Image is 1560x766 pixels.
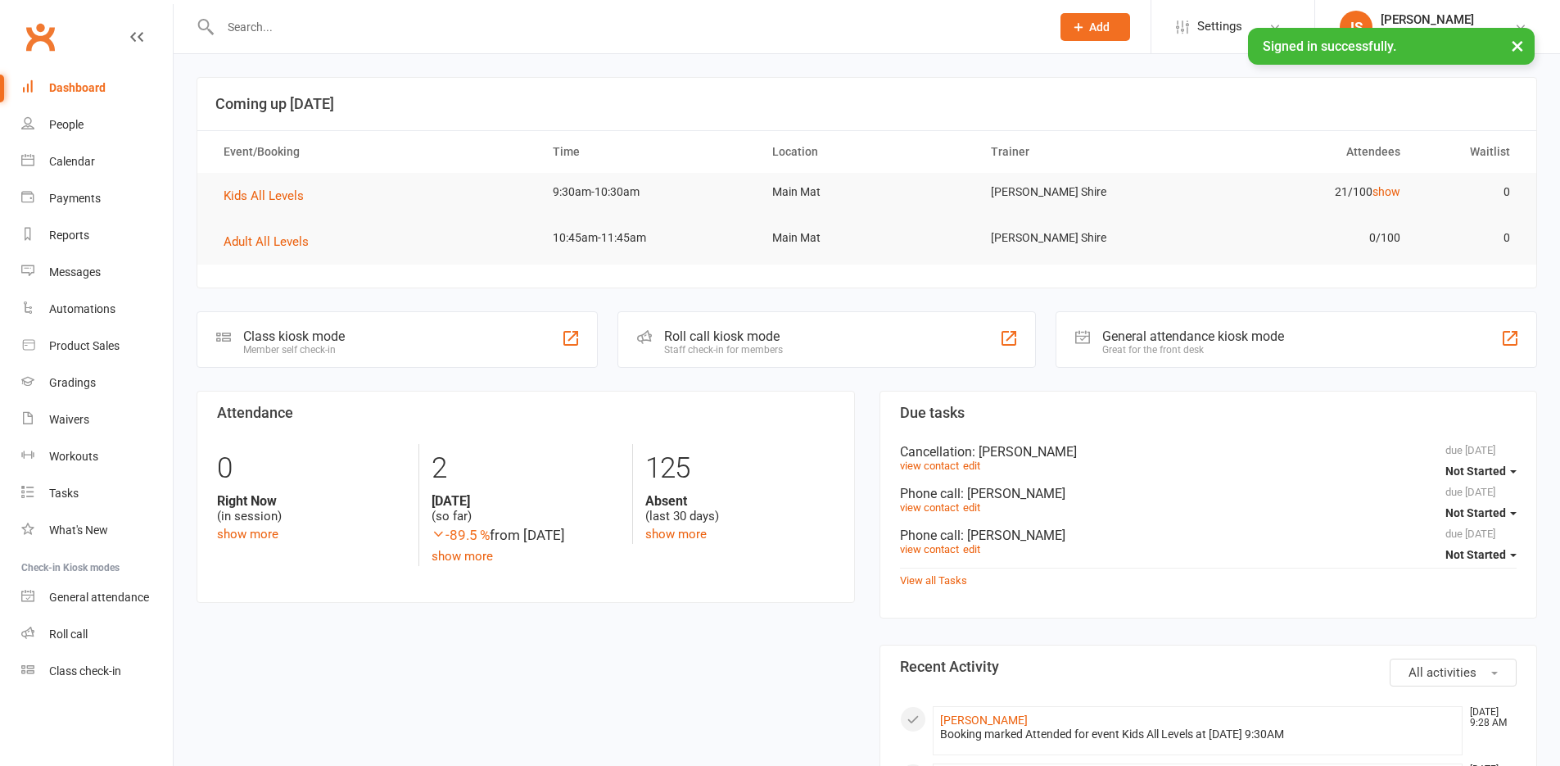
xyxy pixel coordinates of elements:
a: Calendar [21,143,173,180]
a: View all Tasks [900,574,967,587]
div: Automations [49,302,115,315]
td: 10:45am-11:45am [538,219,757,257]
div: Phone call [900,528,1517,543]
span: : [PERSON_NAME] [972,444,1077,460]
button: Not Started [1445,498,1517,528]
th: Time [538,131,757,173]
span: Adult All Levels [224,234,309,249]
button: All activities [1390,659,1517,687]
a: Reports [21,217,173,254]
strong: Absent [645,493,834,509]
button: Not Started [1445,540,1517,569]
span: Kids All Levels [224,188,304,203]
div: Product Sales [49,339,120,352]
span: -89.5 % [432,527,490,543]
div: General attendance kiosk mode [1102,329,1284,344]
td: 0/100 [1196,219,1415,257]
span: Not Started [1445,506,1506,519]
a: Payments [21,180,173,217]
button: Kids All Levels [224,186,315,206]
div: IS [1340,11,1372,43]
td: 9:30am-10:30am [538,173,757,211]
div: Payments [49,192,101,205]
th: Trainer [976,131,1196,173]
button: Adult All Levels [224,232,320,252]
span: Not Started [1445,548,1506,561]
a: Automations [21,291,173,328]
span: : [PERSON_NAME] [961,486,1065,501]
time: [DATE] 9:28 AM [1462,707,1516,728]
a: Roll call [21,616,173,653]
a: view contact [900,543,959,555]
a: [PERSON_NAME] [940,714,1028,727]
div: Class kiosk mode [243,329,345,344]
h3: Attendance [217,405,834,421]
td: Main Mat [757,219,977,257]
div: Great for the front desk [1102,344,1284,356]
a: show [1372,185,1400,198]
a: edit [963,543,980,555]
div: What's New [49,524,108,537]
div: Class check-in [49,664,121,678]
span: : [PERSON_NAME] [961,528,1065,543]
a: Tasks [21,475,173,512]
h3: Coming up [DATE] [215,96,1518,112]
div: General attendance [49,591,149,604]
td: 0 [1415,219,1525,257]
span: Not Started [1445,465,1506,478]
span: Add [1089,20,1110,34]
th: Location [757,131,977,173]
a: show more [432,549,493,564]
a: edit [963,501,980,514]
input: Search... [215,16,1039,39]
a: show more [217,527,278,542]
a: Workouts [21,438,173,475]
span: All activities [1409,665,1476,680]
div: Calendar [49,155,95,168]
a: Dashboard [21,70,173,107]
div: People [49,118,84,131]
div: 2 [432,444,620,493]
div: Messages [49,265,101,279]
a: General attendance kiosk mode [21,579,173,616]
td: Main Mat [757,173,977,211]
div: Reports [49,229,89,242]
td: 0 [1415,173,1525,211]
a: show more [645,527,707,542]
div: Tasks [49,487,79,500]
div: Booking marked Attended for event Kids All Levels at [DATE] 9:30AM [940,727,1456,741]
div: Cancellation [900,444,1517,460]
button: Not Started [1445,456,1517,486]
td: [PERSON_NAME] Shire [976,219,1196,257]
th: Waitlist [1415,131,1525,173]
div: (in session) [217,493,406,524]
a: Gradings [21,365,173,401]
strong: [DATE] [432,493,620,509]
a: edit [963,460,980,472]
div: Roll call kiosk mode [664,329,783,344]
button: × [1503,28,1532,63]
div: (so far) [432,493,620,524]
span: Signed in successfully. [1263,39,1396,54]
div: Roll call [49,628,88,641]
div: 0 [217,444,406,493]
h3: Due tasks [900,405,1517,421]
div: from [DATE] [432,524,620,546]
th: Attendees [1196,131,1415,173]
div: Dashboard [49,81,106,94]
div: (last 30 days) [645,493,834,524]
a: Messages [21,254,173,291]
div: Workouts [49,450,98,463]
div: Phone call [900,486,1517,501]
a: Class kiosk mode [21,653,173,690]
h3: Recent Activity [900,659,1517,675]
button: Add [1060,13,1130,41]
span: Settings [1197,8,1242,45]
a: view contact [900,460,959,472]
div: Staff check-in for members [664,344,783,356]
a: What's New [21,512,173,549]
div: [PERSON_NAME] Shire [1381,27,1496,42]
a: Clubworx [20,16,61,57]
div: 125 [645,444,834,493]
td: 21/100 [1196,173,1415,211]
